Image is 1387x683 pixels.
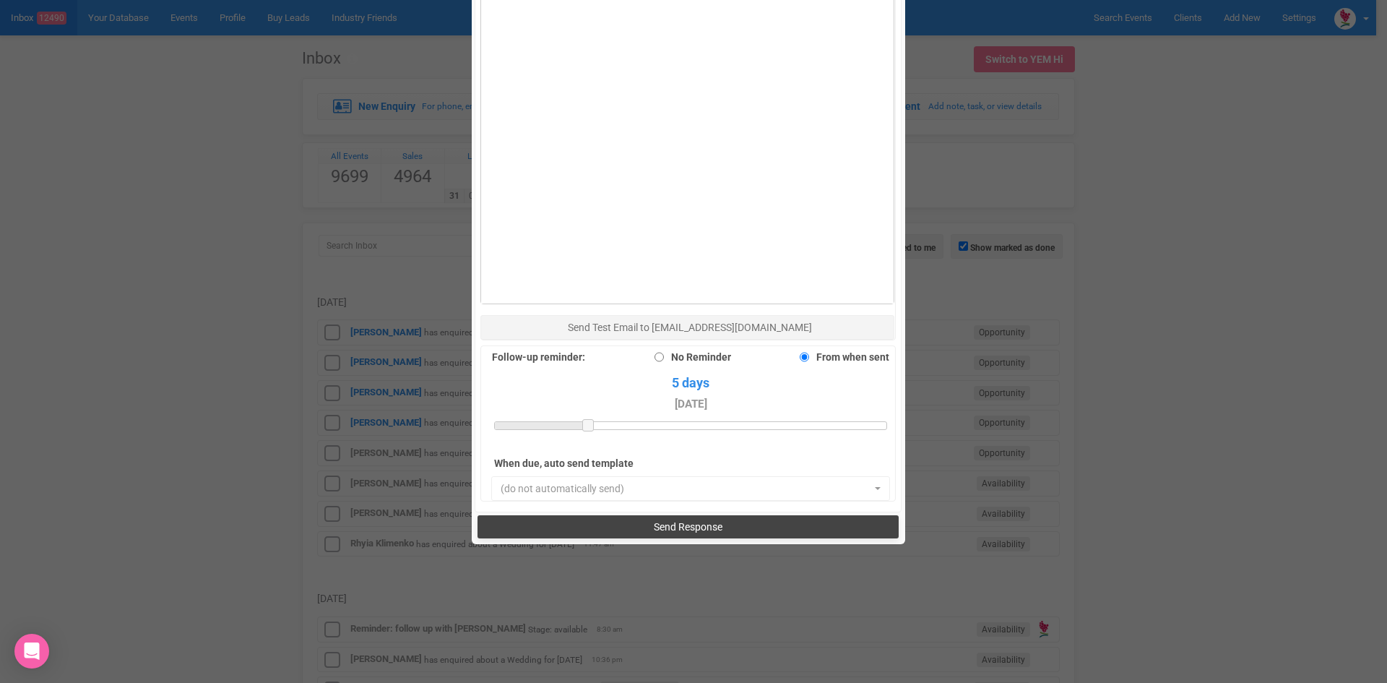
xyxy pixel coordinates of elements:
[675,398,707,411] small: [DATE]
[494,453,696,473] label: When due, auto send template
[492,347,585,367] label: Follow-up reminder:
[14,634,49,669] div: Open Intercom Messenger
[501,481,872,496] span: (do not automatically send)
[494,373,887,414] span: 5 days
[647,347,731,367] label: No Reminder
[568,322,812,333] span: Send Test Email to [EMAIL_ADDRESS][DOMAIN_NAME]
[792,347,889,367] label: From when sent
[654,521,722,533] span: Send Response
